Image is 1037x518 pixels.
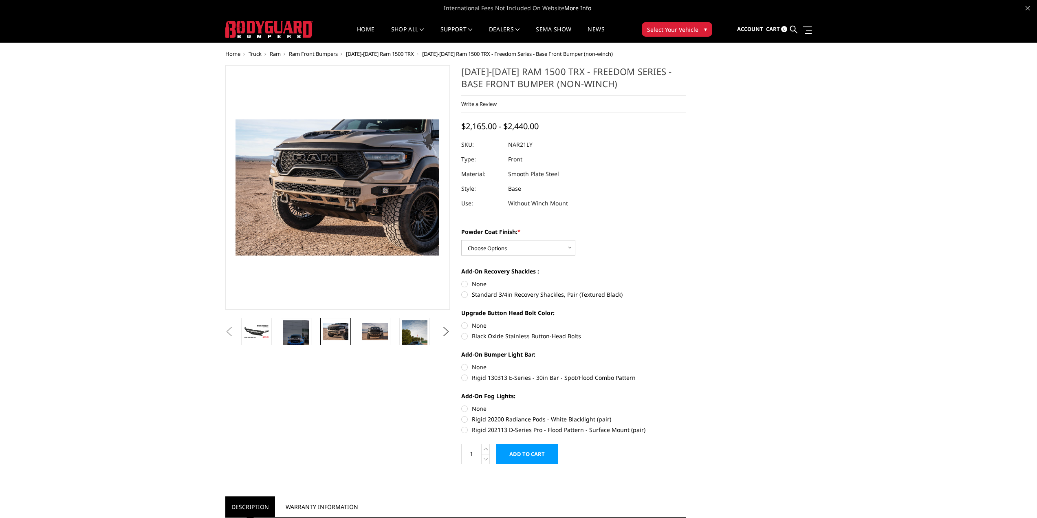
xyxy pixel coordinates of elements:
[461,280,686,288] label: None
[461,121,539,132] span: $2,165.00 - $2,440.00
[461,227,686,236] label: Powder Coat Finish:
[766,25,780,33] span: Cart
[225,65,450,310] a: 2021-2024 Ram 1500 TRX - Freedom Series - Base Front Bumper (non-winch)
[461,309,686,317] label: Upgrade Button Head Bolt Color:
[508,137,533,152] dd: NAR21LY
[289,50,338,57] a: Ram Front Bumpers
[461,196,502,211] dt: Use:
[461,137,502,152] dt: SKU:
[440,26,473,42] a: Support
[781,26,787,32] span: 0
[737,18,763,40] a: Account
[647,25,698,34] span: Select Your Vehicle
[357,26,374,42] a: Home
[223,326,236,338] button: Previous
[461,350,686,359] label: Add-On Bumper Light Bar:
[391,26,424,42] a: shop all
[642,22,712,37] button: Select Your Vehicle
[244,324,269,339] img: 2021-2024 Ram 1500 TRX - Freedom Series - Base Front Bumper (non-winch)
[283,320,309,359] img: 2021-2024 Ram 1500 TRX - Freedom Series - Base Front Bumper (non-winch)
[461,152,502,167] dt: Type:
[461,321,686,330] label: None
[440,326,452,338] button: Next
[461,392,686,400] label: Add-On Fog Lights:
[461,100,497,108] a: Write a Review
[588,26,604,42] a: News
[461,404,686,413] label: None
[704,25,707,33] span: ▾
[508,181,521,196] dd: Base
[461,363,686,371] label: None
[323,323,348,340] img: 2021-2024 Ram 1500 TRX - Freedom Series - Base Front Bumper (non-winch)
[508,167,559,181] dd: Smooth Plate Steel
[461,332,686,340] label: Black Oxide Stainless Button-Head Bolts
[766,18,787,40] a: Cart 0
[402,320,427,366] img: 2021-2024 Ram 1500 TRX - Freedom Series - Base Front Bumper (non-winch)
[508,196,568,211] dd: Without Winch Mount
[461,373,686,382] label: Rigid 130313 E-Series - 30in Bar - Spot/Flood Combo Pattern
[564,4,591,12] a: More Info
[536,26,571,42] a: SEMA Show
[461,267,686,276] label: Add-On Recovery Shackles :
[362,323,388,340] img: 2021-2024 Ram 1500 TRX - Freedom Series - Base Front Bumper (non-winch)
[422,50,613,57] span: [DATE]-[DATE] Ram 1500 TRX - Freedom Series - Base Front Bumper (non-winch)
[280,496,364,517] a: Warranty Information
[496,444,558,464] input: Add to Cart
[461,65,686,96] h1: [DATE]-[DATE] Ram 1500 TRX - Freedom Series - Base Front Bumper (non-winch)
[508,152,522,167] dd: Front
[461,415,686,423] label: Rigid 20200 Radiance Pods - White Blacklight (pair)
[225,21,313,38] img: BODYGUARD BUMPERS
[225,50,240,57] a: Home
[461,181,502,196] dt: Style:
[346,50,414,57] a: [DATE]-[DATE] Ram 1500 TRX
[225,496,275,517] a: Description
[249,50,262,57] a: Truck
[270,50,281,57] a: Ram
[461,167,502,181] dt: Material:
[461,425,686,434] label: Rigid 202113 D-Series Pro - Flood Pattern - Surface Mount (pair)
[489,26,520,42] a: Dealers
[737,25,763,33] span: Account
[461,290,686,299] label: Standard 3/4in Recovery Shackles, Pair (Textured Black)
